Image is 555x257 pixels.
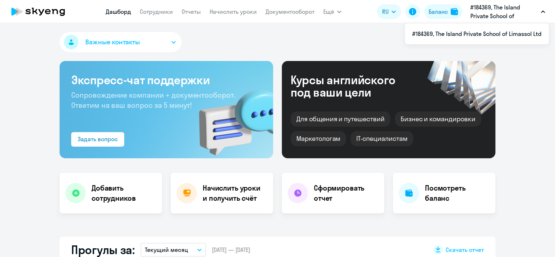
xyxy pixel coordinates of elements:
[291,111,390,127] div: Для общения и путешествий
[141,243,206,257] button: Текущий месяц
[92,183,156,203] h4: Добавить сотрудников
[451,8,458,15] img: balance
[78,135,118,143] div: Задать вопрос
[71,73,262,87] h3: Экспресс-чат поддержки
[182,8,201,15] a: Отчеты
[395,111,481,127] div: Бизнес и командировки
[405,23,549,44] ul: Ещё
[106,8,131,15] a: Дашборд
[60,32,182,52] button: Важные контакты
[429,7,448,16] div: Баланс
[323,7,334,16] span: Ещё
[291,131,346,146] div: Маркетологам
[203,183,266,203] h4: Начислить уроки и получить счёт
[140,8,173,15] a: Сотрудники
[314,183,378,203] h4: Сформировать отчет
[210,8,257,15] a: Начислить уроки
[266,8,315,15] a: Документооборот
[71,242,135,257] h2: Прогулы за:
[424,4,462,19] button: Балансbalance
[323,4,341,19] button: Ещё
[212,246,250,254] span: [DATE] — [DATE]
[85,37,140,47] span: Важные контакты
[467,3,549,20] button: #184369, The Island Private School of Limassol Ltd
[382,7,389,16] span: RU
[446,246,484,254] span: Скачать отчет
[470,3,538,20] p: #184369, The Island Private School of Limassol Ltd
[189,77,273,158] img: bg-img
[145,245,188,254] p: Текущий месяц
[71,132,124,147] button: Задать вопрос
[425,183,490,203] h4: Посмотреть баланс
[351,131,413,146] div: IT-специалистам
[291,74,415,98] div: Курсы английского под ваши цели
[71,90,235,110] span: Сопровождение компании + документооборот. Ответим на ваш вопрос за 5 минут!
[377,4,401,19] button: RU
